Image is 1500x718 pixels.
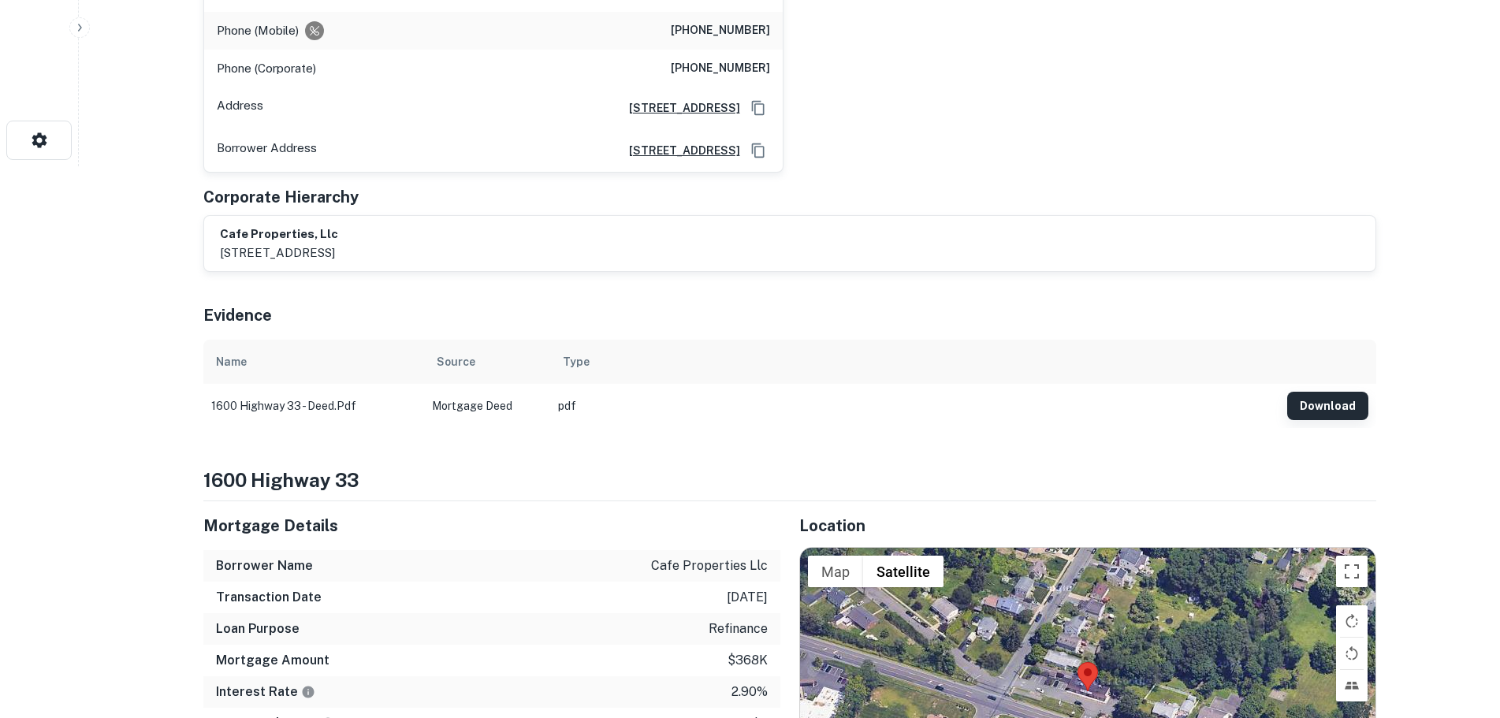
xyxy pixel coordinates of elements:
h6: cafe properties, llc [220,225,338,244]
p: [DATE] [727,588,768,607]
td: pdf [550,384,1279,428]
a: [STREET_ADDRESS] [616,142,740,159]
th: Name [203,340,424,384]
div: Name [216,352,247,371]
p: refinance [709,619,768,638]
button: Show satellite imagery [863,556,944,587]
h4: 1600 highway 33 [203,466,1376,494]
p: 2.90% [731,683,768,701]
h6: [PHONE_NUMBER] [671,59,770,78]
button: Show street map [808,556,863,587]
button: Rotate map clockwise [1336,605,1368,637]
p: Phone (Corporate) [217,59,316,78]
p: cafe properties llc [651,556,768,575]
h5: Corporate Hierarchy [203,185,359,209]
div: scrollable content [203,340,1376,428]
svg: The interest rates displayed on the website are for informational purposes only and may be report... [301,685,315,699]
h5: Mortgage Details [203,514,780,538]
button: Tilt map [1336,670,1368,701]
p: [STREET_ADDRESS] [220,244,338,262]
div: Requests to not be contacted at this number [305,21,324,40]
button: Download [1287,392,1368,420]
h6: Loan Purpose [216,619,300,638]
p: $368k [728,651,768,670]
p: Phone (Mobile) [217,21,299,40]
iframe: Chat Widget [1421,592,1500,668]
h6: Mortgage Amount [216,651,329,670]
button: Copy Address [746,96,770,120]
h6: Transaction Date [216,588,322,607]
th: Type [550,340,1279,384]
p: Address [217,96,263,120]
td: 1600 highway 33 - deed.pdf [203,384,424,428]
button: Rotate map counterclockwise [1336,638,1368,669]
a: [STREET_ADDRESS] [616,99,740,117]
h6: [PHONE_NUMBER] [671,21,770,40]
div: Type [563,352,590,371]
div: Source [437,352,475,371]
h5: Evidence [203,303,272,327]
td: Mortgage Deed [424,384,550,428]
h6: Borrower Name [216,556,313,575]
h6: Interest Rate [216,683,315,701]
button: Toggle fullscreen view [1336,556,1368,587]
button: Copy Address [746,139,770,162]
h5: Location [799,514,1376,538]
p: Borrower Address [217,139,317,162]
th: Source [424,340,550,384]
